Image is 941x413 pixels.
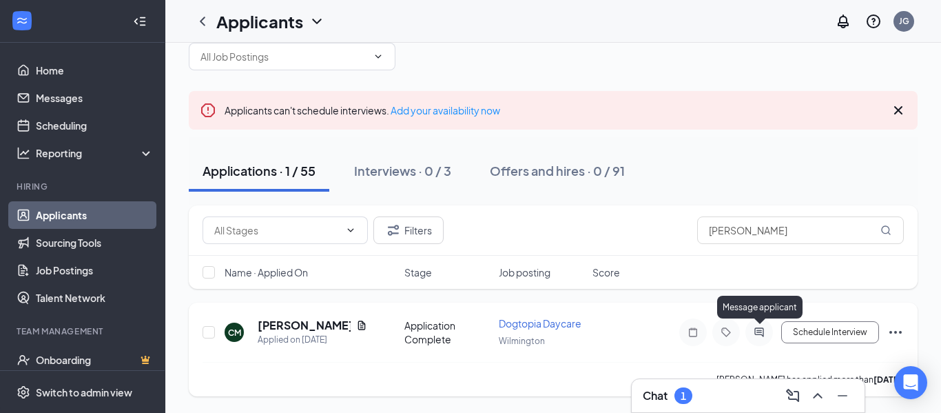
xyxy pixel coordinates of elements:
[36,201,154,229] a: Applicants
[200,102,216,119] svg: Error
[880,225,891,236] svg: MagnifyingGlass
[643,388,668,403] h3: Chat
[373,216,444,244] button: Filter Filters
[373,51,384,62] svg: ChevronDown
[499,336,545,346] span: Wilmington
[391,104,500,117] a: Add your availability now
[36,57,154,84] a: Home
[499,317,581,330] span: Dogtopia Daycare
[751,327,767,338] svg: ActiveChat
[831,385,854,407] button: Minimize
[203,162,316,179] div: Applications · 1 / 55
[345,225,356,236] svg: ChevronDown
[133,14,147,28] svg: Collapse
[194,13,211,30] svg: ChevronLeft
[890,102,907,119] svg: Cross
[404,265,432,279] span: Stage
[225,104,500,117] span: Applicants can't schedule interviews.
[809,387,826,404] svg: ChevronUp
[225,265,308,279] span: Name · Applied On
[785,387,801,404] svg: ComposeMessage
[36,146,154,160] div: Reporting
[17,385,30,399] svg: Settings
[36,84,154,112] a: Messages
[681,390,686,402] div: 1
[887,324,904,341] svg: Ellipses
[697,216,904,244] input: Search in applications
[200,49,367,64] input: All Job Postings
[214,223,340,238] input: All Stages
[781,321,879,343] button: Schedule Interview
[36,112,154,139] a: Scheduling
[228,327,241,339] div: CM
[17,325,151,337] div: Team Management
[835,13,851,30] svg: Notifications
[354,162,451,179] div: Interviews · 0 / 3
[592,265,620,279] span: Score
[309,13,325,30] svg: ChevronDown
[717,296,803,319] div: Message applicant
[834,387,851,404] svg: Minimize
[36,284,154,312] a: Talent Network
[216,10,303,33] h1: Applicants
[718,327,734,338] svg: Tag
[685,327,701,338] svg: Note
[894,366,927,399] div: Open Intercom Messenger
[258,333,367,347] div: Applied on [DATE]
[782,385,804,407] button: ComposeMessage
[36,385,132,399] div: Switch to admin view
[36,229,154,256] a: Sourcing Tools
[490,162,625,179] div: Offers and hires · 0 / 91
[807,385,829,407] button: ChevronUp
[385,222,402,239] svg: Filter
[36,346,154,374] a: OnboardingCrown
[873,374,902,385] b: [DATE]
[899,15,909,27] div: JG
[36,256,154,284] a: Job Postings
[356,320,367,331] svg: Document
[15,14,29,28] svg: WorkstreamLogo
[404,319,490,346] div: Application Complete
[17,146,30,160] svg: Analysis
[716,374,904,385] p: [PERSON_NAME] has applied more than .
[499,265,550,279] span: Job posting
[258,318,351,333] h5: [PERSON_NAME]
[17,181,151,192] div: Hiring
[865,13,882,30] svg: QuestionInfo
